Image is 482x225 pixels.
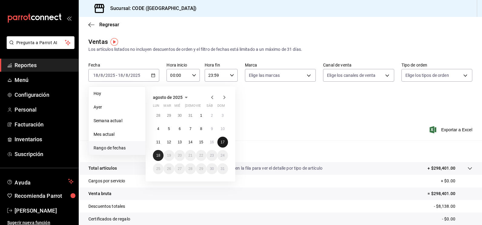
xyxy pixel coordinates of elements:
span: Recomienda Parrot [15,192,74,200]
abbr: 5 de agosto de 2025 [168,127,170,131]
button: 3 de agosto de 2025 [217,110,228,121]
button: 22 de agosto de 2025 [196,150,206,161]
abbr: 17 de agosto de 2025 [221,140,225,144]
button: 30 de agosto de 2025 [206,163,217,174]
abbr: 18 de agosto de 2025 [156,153,160,158]
span: Regresar [99,22,119,28]
span: Semana actual [94,118,140,124]
button: 5 de agosto de 2025 [163,123,174,134]
button: 24 de agosto de 2025 [217,150,228,161]
span: / [103,73,105,78]
label: Marca [245,63,316,67]
span: Elige los tipos de orden [405,72,449,78]
input: -- [118,73,123,78]
button: Exportar a Excel [431,126,472,133]
button: 10 de agosto de 2025 [217,123,228,134]
abbr: 7 de agosto de 2025 [190,127,192,131]
span: / [123,73,125,78]
button: 28 de julio de 2025 [153,110,163,121]
label: Tipo de orden [401,63,472,67]
p: Resumen [88,148,472,155]
span: Menú [15,76,74,84]
button: 29 de agosto de 2025 [196,163,206,174]
abbr: 2 de agosto de 2025 [211,113,213,118]
p: - $0.00 [442,216,472,222]
button: 9 de agosto de 2025 [206,123,217,134]
button: Regresar [88,22,119,28]
button: 8 de agosto de 2025 [196,123,206,134]
abbr: 3 de agosto de 2025 [222,113,224,118]
button: agosto de 2025 [153,94,190,101]
p: - $8,138.00 [434,203,472,210]
button: Pregunta a Parrot AI [7,36,74,49]
abbr: 31 de julio de 2025 [188,113,192,118]
abbr: 28 de julio de 2025 [156,113,160,118]
abbr: 6 de agosto de 2025 [179,127,181,131]
div: Ventas [88,37,108,46]
button: 29 de julio de 2025 [163,110,174,121]
button: 25 de agosto de 2025 [153,163,163,174]
button: 27 de agosto de 2025 [174,163,185,174]
abbr: 29 de agosto de 2025 [199,167,203,171]
button: 19 de agosto de 2025 [163,150,174,161]
span: Pregunta a Parrot AI [16,40,65,46]
span: - [116,73,117,78]
abbr: 23 de agosto de 2025 [210,153,214,158]
abbr: lunes [153,104,159,110]
abbr: 30 de agosto de 2025 [210,167,214,171]
button: 11 de agosto de 2025 [153,137,163,148]
button: 30 de julio de 2025 [174,110,185,121]
input: ---- [105,73,115,78]
input: -- [93,73,98,78]
button: 18 de agosto de 2025 [153,150,163,161]
span: Elige las marcas [249,72,280,78]
abbr: 26 de agosto de 2025 [167,167,171,171]
span: Configuración [15,91,74,99]
span: Suscripción [15,150,74,158]
input: -- [125,73,128,78]
abbr: sábado [206,104,213,110]
abbr: 28 de agosto de 2025 [188,167,192,171]
span: Mes actual [94,131,140,138]
span: Inventarios [15,135,74,143]
button: 31 de agosto de 2025 [217,163,228,174]
button: 26 de agosto de 2025 [163,163,174,174]
button: 28 de agosto de 2025 [185,163,196,174]
abbr: 1 de agosto de 2025 [200,113,202,118]
span: Elige los canales de venta [327,72,375,78]
abbr: 21 de agosto de 2025 [188,153,192,158]
button: open_drawer_menu [67,16,71,21]
span: Rango de fechas [94,145,140,151]
abbr: domingo [217,104,225,110]
label: Fecha [88,63,159,67]
span: / [98,73,100,78]
button: 2 de agosto de 2025 [206,110,217,121]
span: Reportes [15,61,74,69]
abbr: 29 de julio de 2025 [167,113,171,118]
abbr: 10 de agosto de 2025 [221,127,225,131]
abbr: 12 de agosto de 2025 [167,140,171,144]
p: = $298,401.00 [428,191,472,197]
p: + $298,401.00 [428,165,455,171]
abbr: 27 de agosto de 2025 [178,167,182,171]
span: Hoy [94,90,140,97]
abbr: 15 de agosto de 2025 [199,140,203,144]
button: 13 de agosto de 2025 [174,137,185,148]
label: Hora fin [205,63,238,67]
div: Los artículos listados no incluyen descuentos de orden y el filtro de fechas está limitado a un m... [88,46,472,53]
span: [PERSON_NAME] [15,207,74,215]
span: / [128,73,130,78]
button: 23 de agosto de 2025 [206,150,217,161]
p: Descuentos totales [88,203,125,210]
span: Personal [15,106,74,114]
span: Ayuda [15,178,66,185]
p: Cargos por servicio [88,178,125,184]
button: 7 de agosto de 2025 [185,123,196,134]
abbr: 16 de agosto de 2025 [210,140,214,144]
button: Tooltip marker [111,38,118,46]
button: 1 de agosto de 2025 [196,110,206,121]
abbr: viernes [196,104,201,110]
p: Certificados de regalo [88,216,130,222]
button: 31 de julio de 2025 [185,110,196,121]
button: 14 de agosto de 2025 [185,137,196,148]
